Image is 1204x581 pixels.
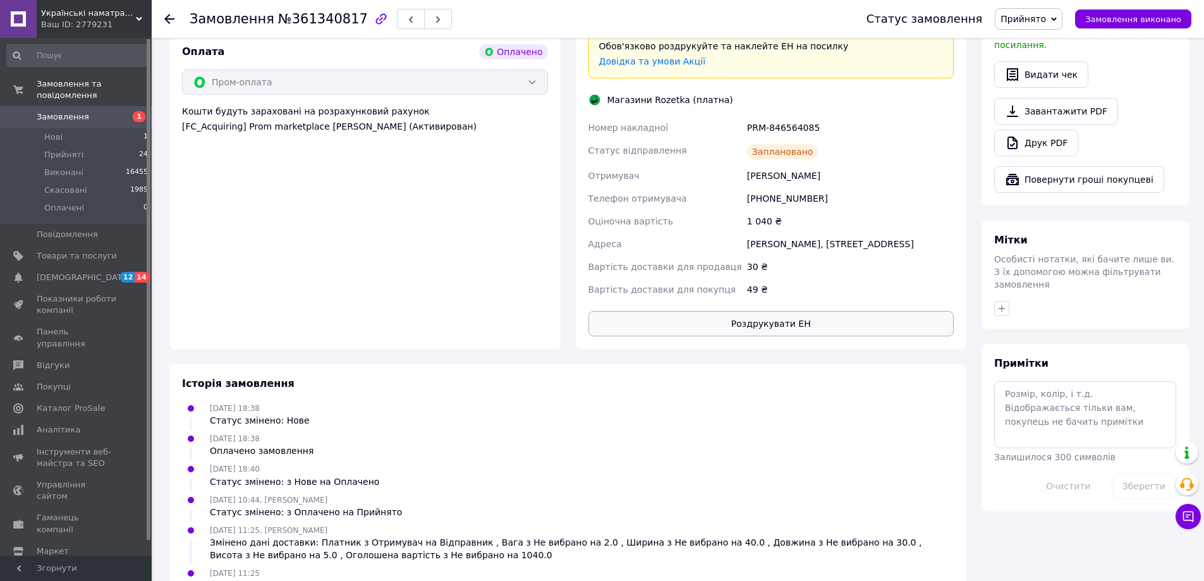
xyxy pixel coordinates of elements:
[130,185,148,196] span: 1989
[599,56,706,66] a: Довідка та умови Акції
[44,202,84,214] span: Оплачені
[747,144,818,159] div: Заплановано
[745,116,956,139] div: PRM-846564085
[139,149,148,161] span: 24
[994,234,1028,246] span: Мітки
[278,11,368,27] span: №361340817
[588,145,687,156] span: Статус відправлення
[37,546,69,557] span: Маркет
[745,278,956,301] div: 49 ₴
[994,357,1049,369] span: Примітки
[994,98,1118,125] a: Завантажити PDF
[604,94,736,106] div: Магазини Rozetka (платна)
[37,229,98,240] span: Повідомлення
[210,496,327,505] span: [DATE] 10:44, [PERSON_NAME]
[41,8,136,19] span: Українські наматрацники
[37,479,117,502] span: Управління сайтом
[37,512,117,535] span: Гаманець компанії
[37,446,117,469] span: Інструменти веб-майстра та SEO
[588,284,736,295] span: Вартість доставки для покупця
[745,187,956,210] div: [PHONE_NUMBER]
[182,105,548,133] div: Кошти будуть зараховані на розрахунковий рахунок
[37,111,89,123] span: Замовлення
[210,506,402,518] div: Статус змінено: з Оплачено на Прийнято
[37,381,71,393] span: Покупці
[210,569,260,578] span: [DATE] 11:25
[867,13,983,25] div: Статус замовлення
[37,360,70,371] span: Відгуки
[588,171,640,181] span: Отримувач
[745,255,956,278] div: 30 ₴
[1176,504,1201,529] button: Чат з покупцем
[994,254,1174,290] span: Особисті нотатки, які бачите лише ви. З їх допомогою можна фільтрувати замовлення
[210,404,260,413] span: [DATE] 18:38
[1085,15,1181,24] span: Замовлення виконано
[182,46,224,58] span: Оплата
[745,164,956,187] div: [PERSON_NAME]
[143,131,148,143] span: 1
[133,111,145,122] span: 1
[479,44,547,59] div: Оплачено
[41,19,152,30] div: Ваш ID: 2779231
[210,475,379,488] div: Статус змінено: з Нове на Оплачено
[182,120,548,133] div: [FC_Acquiring] Prom marketplace [PERSON_NAME] (Активирован)
[37,293,117,316] span: Показники роботи компанії
[210,414,310,427] div: Статус змінено: Нове
[37,424,80,436] span: Аналітика
[37,403,105,414] span: Каталог ProSale
[126,167,148,178] span: 16455
[210,465,260,474] span: [DATE] 18:40
[190,11,274,27] span: Замовлення
[37,78,152,101] span: Замовлення та повідомлення
[6,44,149,67] input: Пошук
[210,526,327,535] span: [DATE] 11:25, [PERSON_NAME]
[210,434,260,443] span: [DATE] 18:38
[210,536,954,561] div: Змінено дані доставки: Платник з Отримувач на Відправник , Вага з Не вибрано на 2.0 , Ширина з Не...
[210,444,313,457] div: Оплачено замовлення
[745,210,956,233] div: 1 040 ₴
[994,130,1078,156] a: Друк PDF
[44,167,83,178] span: Виконані
[588,216,673,226] span: Оціночна вартість
[44,131,63,143] span: Нові
[182,377,295,389] span: Історія замовлення
[745,233,956,255] div: [PERSON_NAME], [STREET_ADDRESS]
[120,272,135,283] span: 12
[994,61,1088,88] button: Видати чек
[37,250,117,262] span: Товари та послуги
[588,262,742,272] span: Вартість доставки для продавця
[588,123,669,133] span: Номер накладної
[44,185,87,196] span: Скасовані
[143,202,148,214] span: 0
[1075,9,1191,28] button: Замовлення виконано
[1000,14,1046,24] span: Прийнято
[588,193,687,204] span: Телефон отримувача
[37,326,117,349] span: Панель управління
[37,272,130,283] span: [DEMOGRAPHIC_DATA]
[44,149,83,161] span: Прийняті
[994,452,1116,462] span: Залишилося 300 символів
[994,166,1164,193] button: Повернути гроші покупцеві
[588,239,622,249] span: Адреса
[135,272,149,283] span: 14
[164,13,174,25] div: Повернутися назад
[599,40,944,52] div: Обов'язково роздрукуйте та наклейте ЕН на посилку
[588,311,954,336] button: Роздрукувати ЕН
